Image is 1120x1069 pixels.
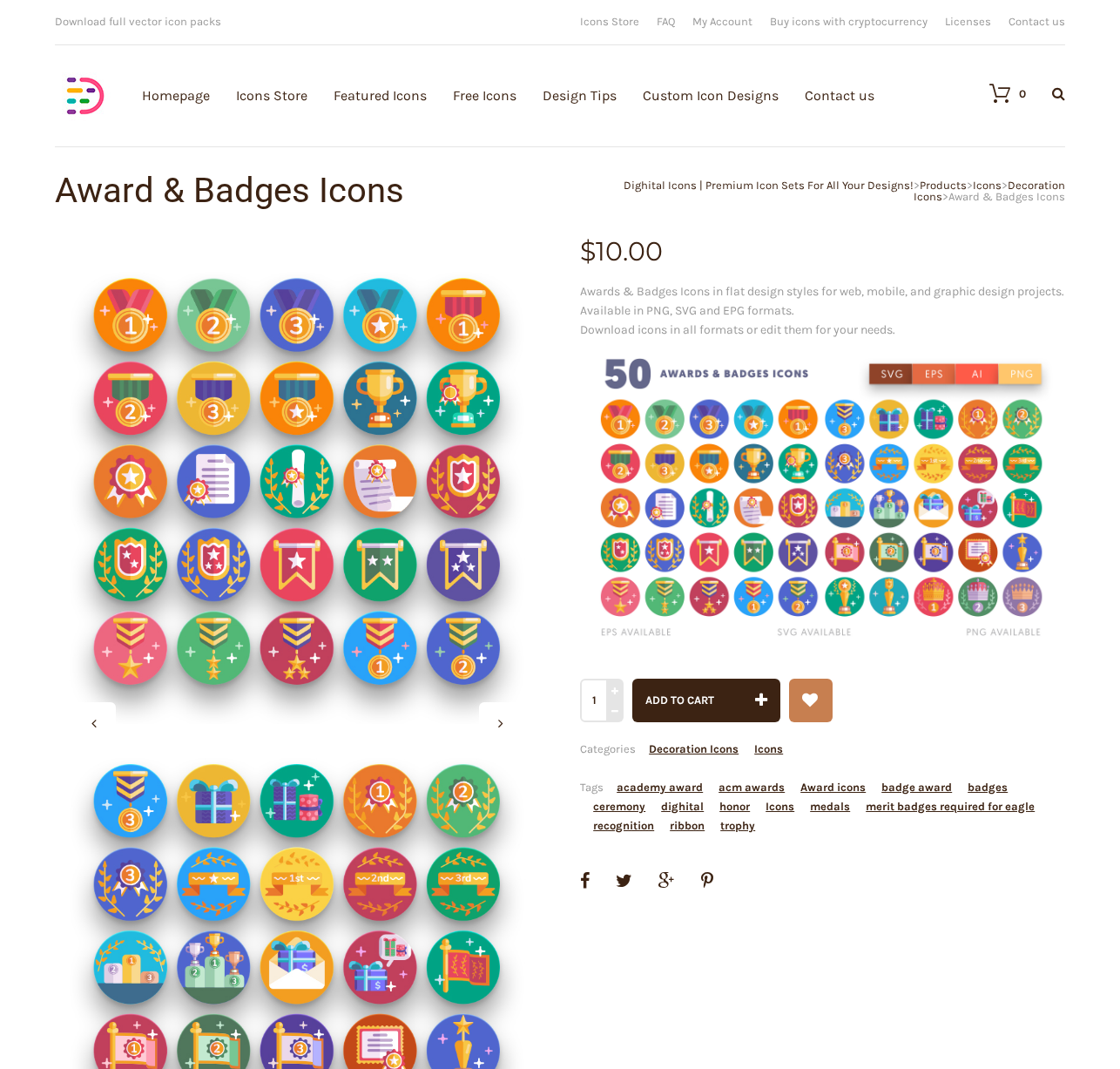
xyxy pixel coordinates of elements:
a: Dighital Icons | Premium Icon Sets For All Your Designs! [624,179,914,192]
a: FAQ [657,16,675,27]
h1: Award & Badges Icons [55,173,560,208]
a: Decoration Icons [914,179,1065,203]
a: Licenses [945,16,991,27]
a: Icons Store [580,16,639,27]
a: Contact us [1009,16,1065,27]
bdi: 10.00 [580,235,663,267]
div: > > > > [560,179,1065,202]
span: Add to cart [645,693,714,707]
div: 0 [1019,88,1026,99]
img: Awards-Badges _ Shop-2 [55,239,540,724]
button: Add to cart [632,679,780,722]
span: Download full vector icon packs [55,15,221,28]
a: Icons [973,179,1002,192]
span: Award & Badges Icons [948,190,1065,203]
a: My Account [692,16,752,27]
span: $ [580,235,596,267]
a: Products [920,179,967,192]
a: Buy icons with cryptocurrency [770,16,928,27]
a: 0 [972,83,1026,104]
